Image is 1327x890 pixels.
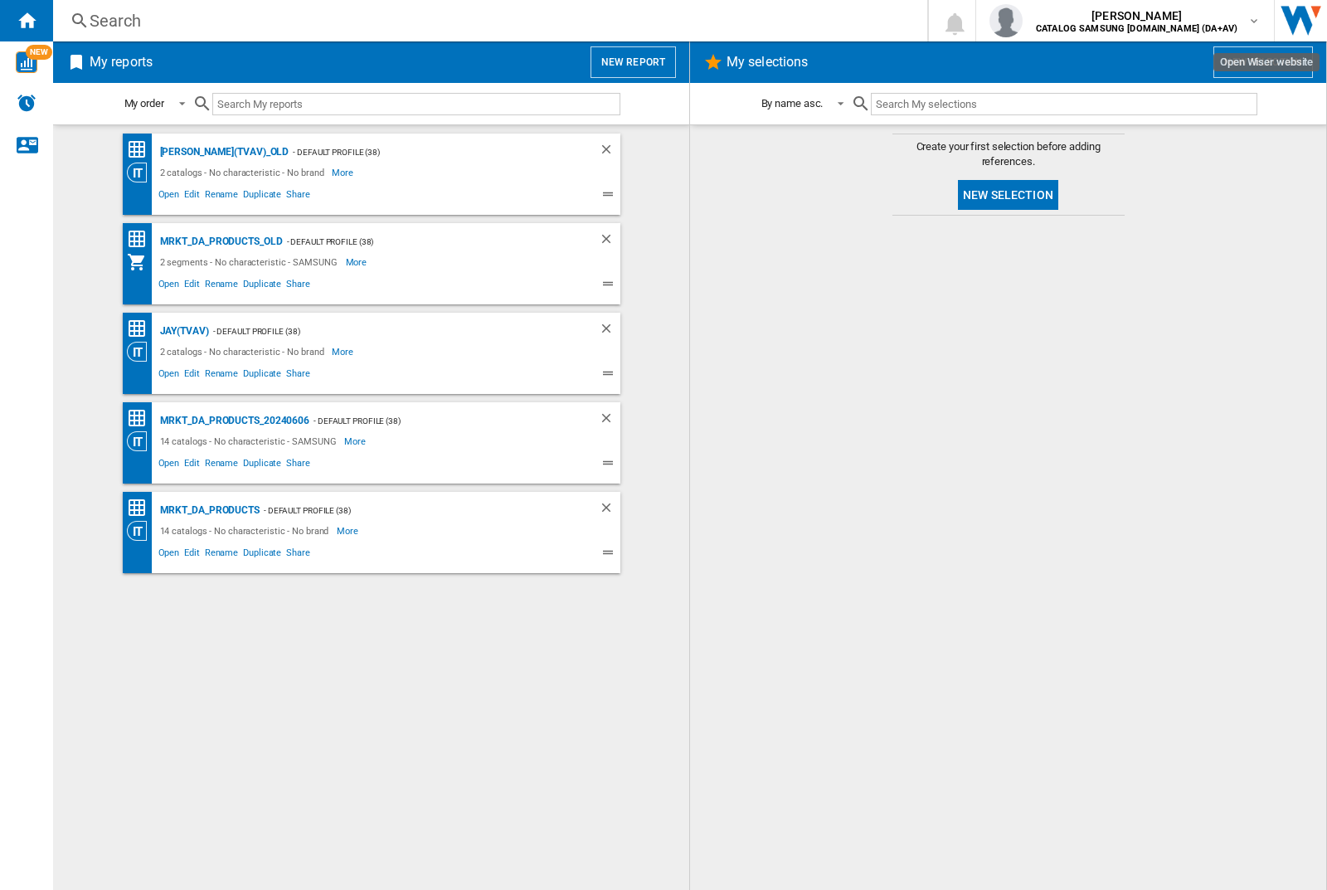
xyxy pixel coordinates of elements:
[284,187,313,207] span: Share
[1036,7,1237,24] span: [PERSON_NAME]
[156,187,182,207] span: Open
[127,163,156,182] div: Category View
[156,366,182,386] span: Open
[16,51,37,73] img: wise-card.svg
[723,46,811,78] h2: My selections
[156,142,289,163] div: [PERSON_NAME](TVAV)_old
[156,545,182,565] span: Open
[1213,46,1313,78] button: New selection
[17,93,36,113] img: alerts-logo.svg
[156,231,283,252] div: MRKT_DA_PRODUCTS_OLD
[127,498,156,518] div: Price Matrix
[260,500,566,521] div: - Default profile (38)
[124,97,164,109] div: My order
[127,408,156,429] div: Price Matrix
[202,187,241,207] span: Rename
[202,366,241,386] span: Rename
[182,455,202,475] span: Edit
[182,187,202,207] span: Edit
[202,455,241,475] span: Rename
[241,545,284,565] span: Duplicate
[332,163,356,182] span: More
[156,455,182,475] span: Open
[241,187,284,207] span: Duplicate
[599,500,620,521] div: Delete
[284,276,313,296] span: Share
[241,276,284,296] span: Duplicate
[241,455,284,475] span: Duplicate
[182,276,202,296] span: Edit
[182,545,202,565] span: Edit
[127,342,156,362] div: Category View
[892,139,1125,169] span: Create your first selection before adding references.
[284,545,313,565] span: Share
[26,45,52,60] span: NEW
[202,276,241,296] span: Rename
[284,366,313,386] span: Share
[127,229,156,250] div: Price Matrix
[156,163,333,182] div: 2 catalogs - No characteristic - No brand
[989,4,1023,37] img: profile.jpg
[156,321,209,342] div: JAY(TVAV)
[90,9,884,32] div: Search
[1036,23,1237,34] b: CATALOG SAMSUNG [DOMAIN_NAME] (DA+AV)
[182,366,202,386] span: Edit
[156,431,345,451] div: 14 catalogs - No characteristic - SAMSUNG
[346,252,370,272] span: More
[871,93,1257,115] input: Search My selections
[591,46,676,78] button: New report
[156,252,346,272] div: 2 segments - No characteristic - SAMSUNG
[156,342,333,362] div: 2 catalogs - No characteristic - No brand
[156,500,260,521] div: MRKT_DA_PRODUCTS
[241,366,284,386] span: Duplicate
[156,276,182,296] span: Open
[156,411,310,431] div: MRKT_DA_PRODUCTS_20240606
[761,97,824,109] div: By name asc.
[127,431,156,451] div: Category View
[202,545,241,565] span: Rename
[309,411,565,431] div: - Default profile (38)
[283,231,566,252] div: - Default profile (38)
[599,142,620,163] div: Delete
[127,319,156,339] div: Price Matrix
[156,521,338,541] div: 14 catalogs - No characteristic - No brand
[212,93,620,115] input: Search My reports
[599,321,620,342] div: Delete
[127,521,156,541] div: Category View
[958,180,1058,210] button: New selection
[599,231,620,252] div: Delete
[127,252,156,272] div: My Assortment
[209,321,566,342] div: - Default profile (38)
[127,139,156,160] div: Price Matrix
[86,46,156,78] h2: My reports
[332,342,356,362] span: More
[344,431,368,451] span: More
[337,521,361,541] span: More
[289,142,565,163] div: - Default profile (38)
[599,411,620,431] div: Delete
[284,455,313,475] span: Share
